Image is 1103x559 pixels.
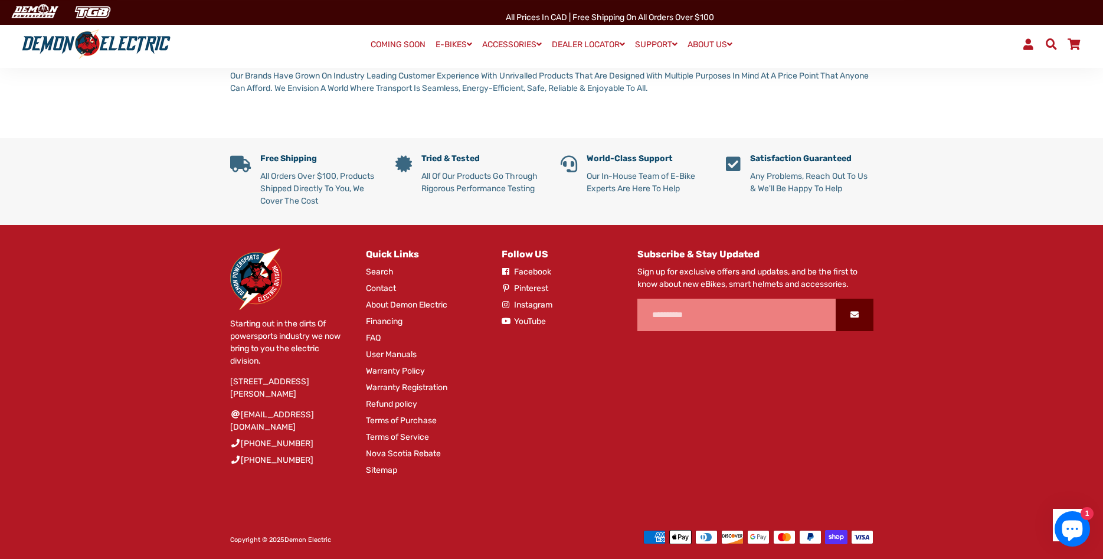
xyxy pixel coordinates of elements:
[750,154,873,164] h5: Satisfaction Guaranteed
[366,464,397,476] a: Sitemap
[1051,511,1094,550] inbox-online-store-chat: Shopify online store chat
[6,2,63,22] img: Demon Electric
[366,431,429,443] a: Terms of Service
[230,437,313,450] a: [PHONE_NUMBER]
[502,266,551,278] a: Facebook
[366,37,430,53] a: COMING SOON
[366,282,396,295] a: Contact
[366,414,437,427] a: Terms of Purchase
[421,154,543,164] h5: Tried & Tested
[260,170,378,207] p: All Orders Over $100, Products Shipped Directly To You, We Cover The Cost
[431,36,476,53] a: E-BIKES
[230,454,313,466] a: [PHONE_NUMBER]
[366,348,417,361] a: User Manuals
[366,398,417,410] a: Refund policy
[68,2,117,22] img: TGB Canada
[230,375,348,400] p: [STREET_ADDRESS][PERSON_NAME]
[587,170,708,195] p: Our In-House Team of E-Bike Experts Are Here To Help
[366,381,447,394] a: Warranty Registration
[750,170,873,195] p: Any Problems, Reach Out To Us & We'll Be Happy To Help
[502,249,620,260] h4: Follow US
[230,408,348,433] a: [EMAIL_ADDRESS][DOMAIN_NAME]
[506,12,714,22] span: All Prices in CAD | Free shipping on all orders over $100
[366,447,441,460] a: Nova Scotia Rebate
[683,36,737,53] a: ABOUT US
[502,315,546,328] a: YouTube
[230,318,348,367] p: Starting out in the dirts Of powersports industry we now bring to you the electric division.
[366,249,484,260] h4: Quick Links
[587,154,708,164] h5: World-Class Support
[366,332,381,344] a: FAQ
[637,249,873,260] h4: Subscribe & Stay Updated
[421,170,543,195] p: All Of Our Products Go Through Rigorous Performance Testing
[548,36,629,53] a: DEALER LOCATOR
[260,154,378,164] h5: Free Shipping
[230,249,282,310] img: Demon Electric
[230,536,331,544] span: Copyright © 2025
[502,299,552,311] a: Instagram
[631,36,682,53] a: SUPPORT
[18,29,175,60] img: Demon Electric logo
[502,282,548,295] a: Pinterest
[366,266,394,278] a: Search
[637,266,873,290] p: Sign up for exclusive offers and updates, and be the first to know about new eBikes, smart helmet...
[366,299,447,311] a: About Demon Electric
[284,536,331,544] a: Demon Electric
[366,365,425,377] a: Warranty Policy
[366,315,402,328] a: Financing
[478,36,546,53] a: ACCESSORIES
